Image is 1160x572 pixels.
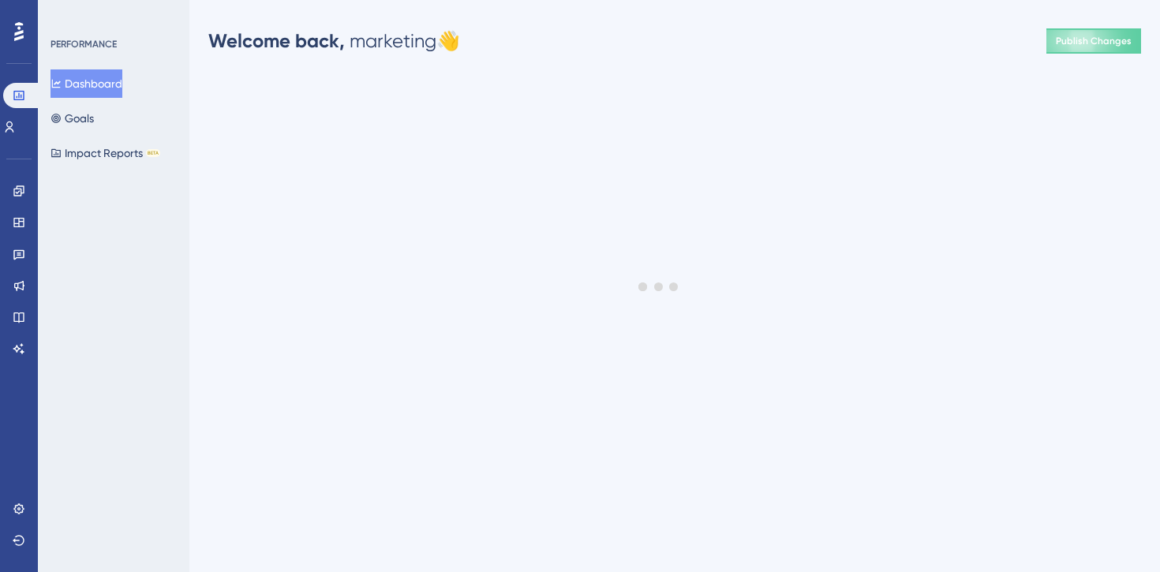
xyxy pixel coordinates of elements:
[51,69,122,98] button: Dashboard
[51,139,160,167] button: Impact ReportsBETA
[208,29,345,52] span: Welcome back,
[51,104,94,133] button: Goals
[146,149,160,157] div: BETA
[1056,35,1132,47] span: Publish Changes
[51,38,117,50] div: PERFORMANCE
[1046,28,1141,54] button: Publish Changes
[208,28,460,54] div: marketing 👋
